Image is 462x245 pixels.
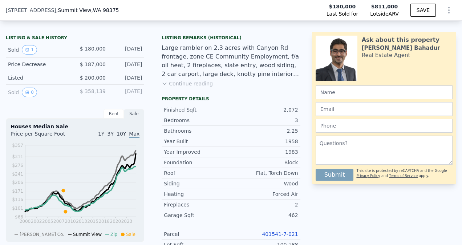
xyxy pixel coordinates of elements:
[20,232,64,237] span: [PERSON_NAME] Co.
[12,163,23,168] tspan: $276
[362,44,440,52] div: [PERSON_NAME] Bahadur
[362,36,439,44] div: Ask about this property
[231,190,298,198] div: Forced Air
[11,123,139,130] div: Houses Median Sale
[164,117,231,124] div: Bedrooms
[108,131,114,137] span: 3Y
[12,180,23,185] tspan: $206
[98,219,110,224] tspan: 2018
[231,180,298,187] div: Wood
[53,219,65,224] tspan: 2007
[231,201,298,208] div: 2
[80,88,106,94] span: $ 358,139
[371,4,398,9] span: $811,000
[410,4,436,17] button: SAVE
[231,148,298,156] div: 1983
[231,212,298,219] div: 462
[162,35,300,41] div: Listing Remarks (Historical)
[80,75,106,81] span: $ 200,000
[329,3,356,10] span: $180,000
[121,219,133,224] tspan: 2023
[356,174,380,178] a: Privacy Policy
[104,109,124,119] div: Rent
[22,45,37,55] button: View historical data
[164,230,231,238] div: Parcel
[112,61,142,68] div: [DATE]
[65,219,76,224] tspan: 2010
[112,74,142,81] div: [DATE]
[80,46,106,52] span: $ 180,000
[112,45,142,55] div: [DATE]
[164,159,231,166] div: Foundation
[110,219,121,224] tspan: 2020
[231,106,298,113] div: 2,072
[8,74,69,81] div: Listed
[12,172,23,177] tspan: $241
[73,232,102,237] span: Summit View
[162,96,300,102] div: Property details
[129,131,139,138] span: Max
[231,117,298,124] div: 3
[87,219,98,224] tspan: 2015
[231,159,298,166] div: Block
[117,131,126,137] span: 10Y
[316,102,453,116] input: Email
[356,166,453,181] div: This site is protected by reCAPTCHA and the Google and apply.
[20,219,31,224] tspan: 2000
[15,214,23,220] tspan: $66
[126,232,135,237] span: Sale
[8,88,69,97] div: Sold
[164,148,231,156] div: Year Improved
[31,219,42,224] tspan: 2002
[12,154,23,159] tspan: $311
[12,206,23,211] tspan: $101
[76,219,87,224] tspan: 2013
[80,61,106,67] span: $ 187,000
[164,138,231,145] div: Year Built
[231,127,298,134] div: 2.25
[162,44,300,79] div: Large rambler on 2.3 acres with Canyon Rd frontage, zone CE Community Employment, f/a oil heat, 2...
[12,189,23,194] tspan: $171
[91,7,119,13] span: , WA 98375
[262,231,298,237] a: 401541-7-021
[42,219,53,224] tspan: 2005
[164,169,231,177] div: Roof
[316,85,453,99] input: Name
[164,106,231,113] div: Finished Sqft
[231,138,298,145] div: 1958
[370,10,398,17] span: Lotside ARV
[6,35,144,42] div: LISTING & SALE HISTORY
[8,61,69,68] div: Price Decrease
[316,119,453,133] input: Phone
[22,88,37,97] button: View historical data
[389,174,418,178] a: Terms of Service
[164,212,231,219] div: Garage Sqft
[164,190,231,198] div: Heating
[162,80,213,87] button: Continue reading
[12,143,23,148] tspan: $357
[12,197,23,202] tspan: $136
[56,7,119,14] span: , Summit View
[231,169,298,177] div: Flat, Torch Down
[112,88,142,97] div: [DATE]
[327,10,358,17] span: Last Sold for
[6,7,56,14] span: [STREET_ADDRESS]
[164,201,231,208] div: Fireplaces
[442,3,456,17] button: Show Options
[164,180,231,187] div: Siding
[164,127,231,134] div: Bathrooms
[362,52,410,59] div: Real Estate Agent
[8,45,69,55] div: Sold
[316,169,354,181] button: Submit
[110,232,117,237] span: Zip
[98,131,104,137] span: 1Y
[11,130,75,142] div: Price per Square Foot
[124,109,144,119] div: Sale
